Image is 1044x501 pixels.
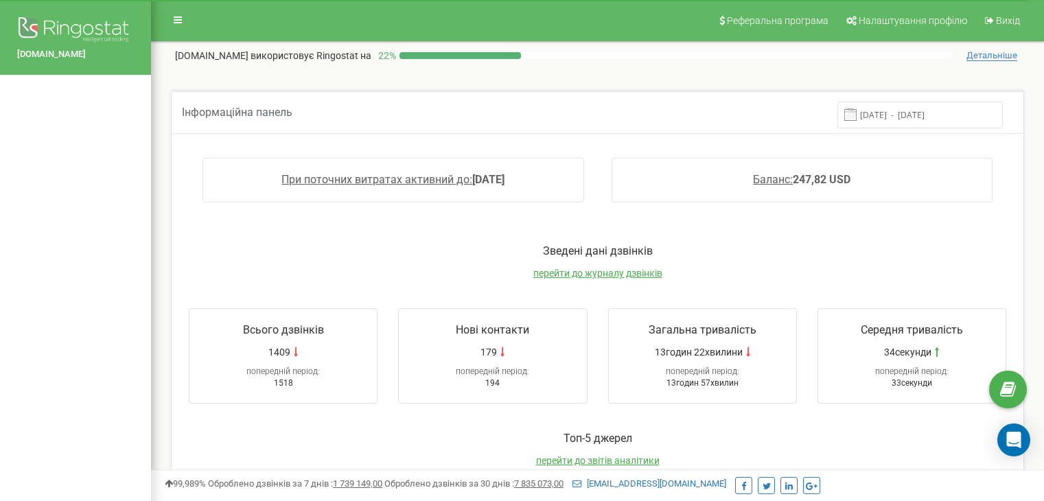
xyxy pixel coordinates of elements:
span: попередній період: [666,366,739,376]
span: Налаштування профілю [859,15,967,26]
span: Всього дзвінків [243,323,324,336]
span: 33секунди [892,378,932,388]
p: [DOMAIN_NAME] [175,49,371,62]
a: [DOMAIN_NAME] [17,48,134,61]
span: 13годин 22хвилини [655,345,743,359]
a: перейти до звітів аналітики [536,455,660,466]
a: перейти до журналу дзвінків [533,268,662,279]
div: Open Intercom Messenger [997,423,1030,456]
span: використовує Ringostat на [251,50,371,61]
u: 1 739 149,00 [333,478,382,489]
p: 22 % [371,49,399,62]
span: Оброблено дзвінків за 7 днів : [208,478,382,489]
span: Нові контакти [456,323,529,336]
span: 99,989% [165,478,206,489]
a: Баланс:247,82 USD [753,173,850,186]
span: 1518 [274,378,293,388]
span: попередній період: [246,366,320,376]
span: Вихід [996,15,1020,26]
span: 1409 [268,345,290,359]
span: Баланс: [753,173,793,186]
span: 194 [485,378,500,388]
span: 34секунди [884,345,931,359]
a: При поточних витратах активний до:[DATE] [281,173,504,186]
img: Ringostat logo [17,14,134,48]
a: [EMAIL_ADDRESS][DOMAIN_NAME] [572,478,726,489]
span: При поточних витратах активний до: [281,173,472,186]
span: Зведені дані дзвінків [543,244,653,257]
span: Інформаційна панель [182,106,292,119]
span: Детальніше [966,50,1017,61]
u: 7 835 073,00 [514,478,564,489]
span: 179 [480,345,497,359]
span: попередній період: [456,366,529,376]
span: Загальна тривалість [649,323,756,336]
span: Середня тривалість [861,323,963,336]
span: 13годин 57хвилин [666,378,739,388]
span: Оброблено дзвінків за 30 днів : [384,478,564,489]
span: Реферальна програма [727,15,828,26]
span: Toп-5 джерел [564,432,632,445]
span: попередній період: [875,366,949,376]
